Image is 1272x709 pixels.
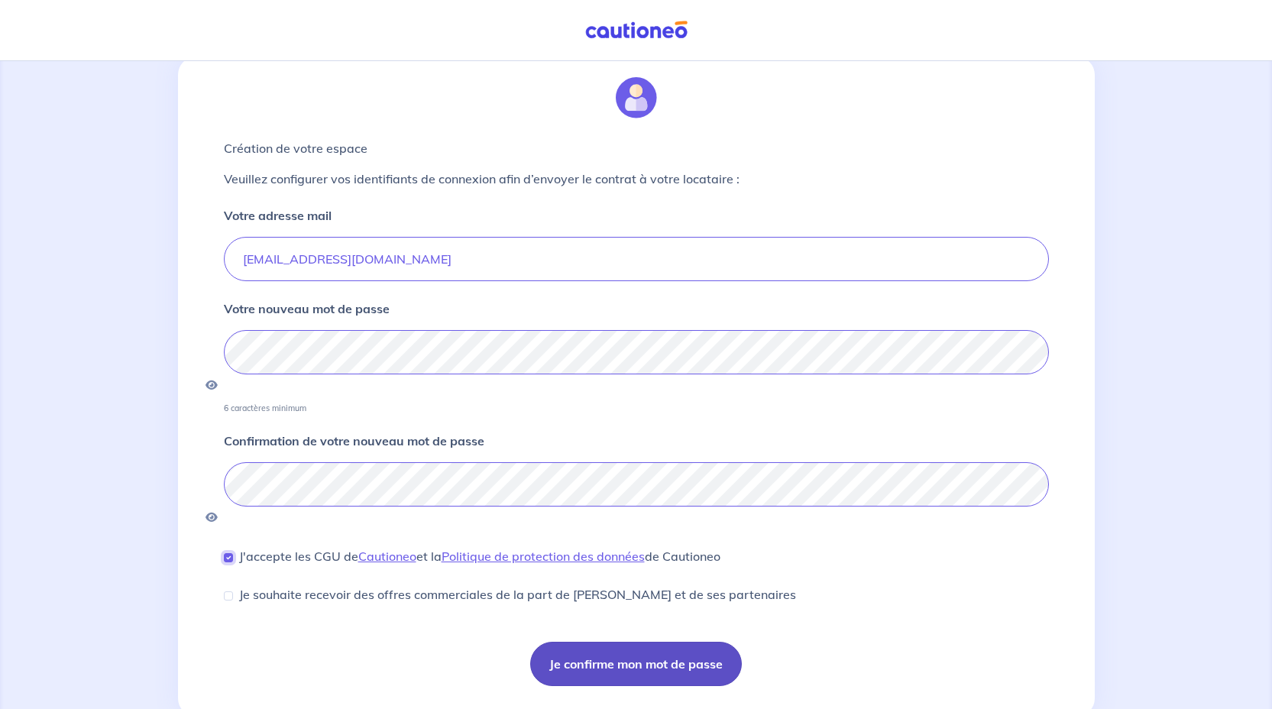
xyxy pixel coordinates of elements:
[530,642,742,686] button: Je confirme mon mot de passe
[442,549,645,564] a: Politique de protection des données
[579,21,694,40] img: Cautioneo
[224,299,390,318] p: Votre nouveau mot de passe
[224,432,484,450] p: Confirmation de votre nouveau mot de passe
[239,547,720,565] p: J'accepte les CGU de et la de Cautioneo
[224,237,1049,281] input: email.placeholder
[224,139,1049,157] p: Création de votre espace
[224,206,332,225] p: Votre adresse mail
[358,549,416,564] a: Cautioneo
[224,170,1049,188] p: Veuillez configurer vos identifiants de connexion afin d’envoyer le contrat à votre locataire :
[239,585,796,604] p: Je souhaite recevoir des offres commerciales de la part de [PERSON_NAME] et de ses partenaires
[616,77,657,118] img: illu_account.svg
[224,403,306,413] p: 6 caractères minimum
